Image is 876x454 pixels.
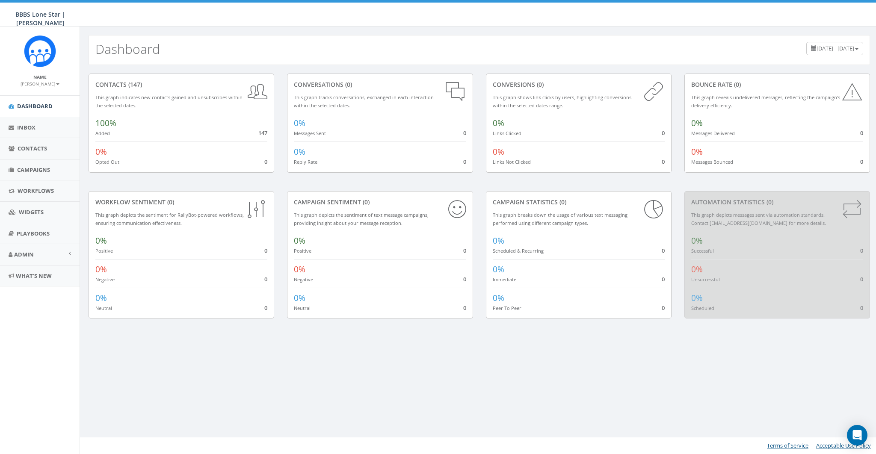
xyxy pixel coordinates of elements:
[14,251,34,258] span: Admin
[18,187,54,195] span: Workflows
[95,264,107,275] span: 0%
[258,129,267,137] span: 147
[95,248,113,254] small: Positive
[860,158,863,165] span: 0
[166,198,174,206] span: (0)
[860,304,863,312] span: 0
[691,80,863,89] div: Bounce Rate
[127,80,142,88] span: (147)
[691,146,703,157] span: 0%
[294,130,326,136] small: Messages Sent
[493,235,504,246] span: 0%
[493,118,504,129] span: 0%
[95,212,244,226] small: This graph depicts the sentiment for RallyBot-powered workflows, ensuring communication effective...
[691,305,714,311] small: Scheduled
[95,305,112,311] small: Neutral
[95,235,107,246] span: 0%
[21,81,59,87] small: [PERSON_NAME]
[860,129,863,137] span: 0
[294,276,313,283] small: Negative
[691,264,703,275] span: 0%
[493,94,631,109] small: This graph shows link clicks by users, highlighting conversions within the selected dates range.
[691,198,863,206] div: Automation Statistics
[691,235,703,246] span: 0%
[767,442,808,449] a: Terms of Service
[294,118,305,129] span: 0%
[691,94,840,109] small: This graph reveals undelivered messages, reflecting the campaign's delivery efficiency.
[691,276,720,283] small: Unsuccessful
[662,304,665,312] span: 0
[294,80,466,89] div: conversations
[17,124,36,131] span: Inbox
[493,198,665,206] div: Campaign Statistics
[847,425,867,445] div: Open Intercom Messenger
[95,130,110,136] small: Added
[294,264,305,275] span: 0%
[33,74,47,80] small: Name
[264,247,267,254] span: 0
[765,198,773,206] span: (0)
[691,248,714,254] small: Successful
[691,292,703,304] span: 0%
[21,80,59,87] a: [PERSON_NAME]
[463,247,466,254] span: 0
[95,292,107,304] span: 0%
[15,10,65,27] span: BBBS Lone Star | [PERSON_NAME]
[691,159,733,165] small: Messages Bounced
[95,198,267,206] div: Workflow Sentiment
[493,248,544,254] small: Scheduled & Recurring
[732,80,741,88] span: (0)
[691,130,735,136] small: Messages Delivered
[95,118,116,129] span: 100%
[493,305,521,311] small: Peer To Peer
[493,264,504,275] span: 0%
[16,272,52,280] span: What's New
[294,212,429,226] small: This graph depicts the sentiment of text message campaigns, providing insight about your message ...
[95,80,267,89] div: contacts
[493,276,516,283] small: Immediate
[294,248,311,254] small: Positive
[463,129,466,137] span: 0
[493,146,504,157] span: 0%
[558,198,566,206] span: (0)
[294,146,305,157] span: 0%
[264,275,267,283] span: 0
[24,35,56,67] img: Rally_Corp_Icon_1.png
[860,275,863,283] span: 0
[17,102,53,110] span: Dashboard
[860,247,863,254] span: 0
[95,276,115,283] small: Negative
[17,230,50,237] span: Playbooks
[95,159,119,165] small: Opted Out
[343,80,352,88] span: (0)
[463,158,466,165] span: 0
[294,235,305,246] span: 0%
[493,159,531,165] small: Links Not Clicked
[17,166,50,174] span: Campaigns
[294,305,311,311] small: Neutral
[463,304,466,312] span: 0
[662,275,665,283] span: 0
[294,198,466,206] div: Campaign Sentiment
[493,292,504,304] span: 0%
[662,129,665,137] span: 0
[294,159,317,165] small: Reply Rate
[264,304,267,312] span: 0
[691,118,703,129] span: 0%
[95,146,107,157] span: 0%
[535,80,544,88] span: (0)
[691,212,826,226] small: This graph depicts messages sent via automation standards. Contact [EMAIL_ADDRESS][DOMAIN_NAME] f...
[95,94,243,109] small: This graph indicates new contacts gained and unsubscribes within the selected dates.
[19,208,44,216] span: Widgets
[264,158,267,165] span: 0
[294,94,434,109] small: This graph tracks conversations, exchanged in each interaction within the selected dates.
[493,130,521,136] small: Links Clicked
[493,80,665,89] div: conversions
[18,144,47,152] span: Contacts
[662,158,665,165] span: 0
[493,212,627,226] small: This graph breaks down the usage of various text messaging performed using different campaign types.
[361,198,370,206] span: (0)
[95,42,160,56] h2: Dashboard
[817,44,854,52] span: [DATE] - [DATE]
[816,442,871,449] a: Acceptable Use Policy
